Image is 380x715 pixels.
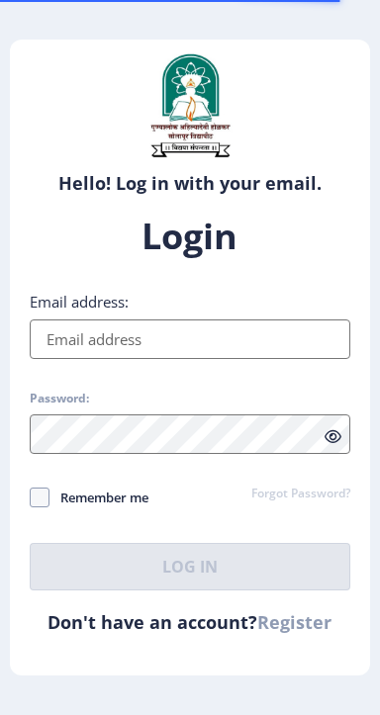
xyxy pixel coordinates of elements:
[30,391,89,406] label: Password:
[30,292,129,312] label: Email address:
[141,49,239,161] img: sulogo.png
[30,543,351,590] button: Log In
[25,171,356,195] h6: Hello! Log in with your email.
[30,213,351,260] h1: Login
[257,610,332,634] a: Register
[49,486,148,509] span: Remember me
[30,610,351,634] h6: Don't have an account?
[251,486,350,503] a: Forgot Password?
[30,319,351,359] input: Email address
